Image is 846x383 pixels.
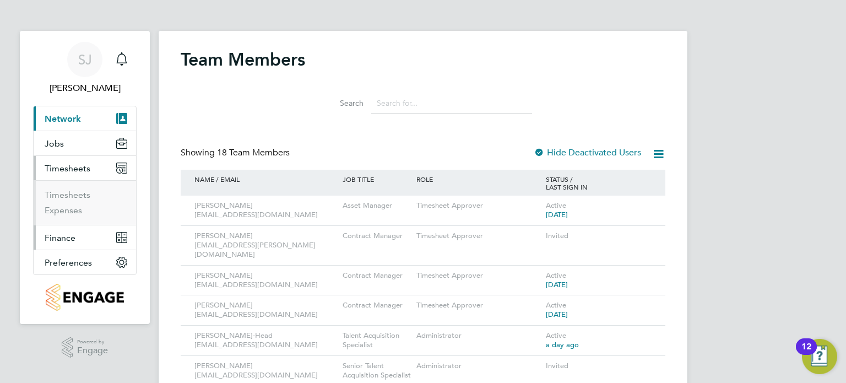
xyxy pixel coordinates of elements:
div: Active [543,266,654,295]
div: [PERSON_NAME]-Head [EMAIL_ADDRESS][DOMAIN_NAME] [192,326,340,355]
div: Timesheet Approver [414,266,543,286]
a: Go to home page [33,284,137,311]
div: Timesheet Approver [414,295,543,316]
h2: Team Members [181,48,305,71]
span: [DATE] [546,210,568,219]
div: [PERSON_NAME] [EMAIL_ADDRESS][DOMAIN_NAME] [192,196,340,225]
div: Timesheet Approver [414,226,543,246]
div: Timesheets [34,180,136,225]
input: Search for... [371,93,532,114]
div: JOB TITLE [340,170,414,188]
div: [PERSON_NAME] [EMAIL_ADDRESS][DOMAIN_NAME] [192,266,340,295]
label: Hide Deactivated Users [534,147,641,158]
div: Active [543,295,654,325]
button: Preferences [34,250,136,274]
span: [DATE] [546,280,568,289]
div: Invited [543,226,654,246]
span: Network [45,114,81,124]
div: Showing [181,147,292,159]
span: Sam Jenner [33,82,137,95]
span: 18 Team Members [217,147,290,158]
label: Search [314,98,364,108]
span: Timesheets [45,163,90,174]
span: [DATE] [546,310,568,319]
button: Finance [34,225,136,250]
button: Timesheets [34,156,136,180]
div: ROLE [414,170,543,188]
div: [PERSON_NAME] [EMAIL_ADDRESS][PERSON_NAME][DOMAIN_NAME] [192,226,340,265]
div: 12 [801,347,811,361]
span: Preferences [45,257,92,268]
button: Open Resource Center, 12 new notifications [802,339,837,374]
img: smartmanagedsolutions-logo-retina.png [46,284,123,311]
a: Timesheets [45,190,90,200]
div: Invited [543,356,654,376]
span: SJ [78,52,92,67]
span: Finance [45,233,75,243]
span: Jobs [45,138,64,149]
a: Expenses [45,205,82,215]
div: Contract Manager [340,295,414,316]
span: a day ago [546,340,579,349]
a: SJ[PERSON_NAME] [33,42,137,95]
div: Administrator [414,326,543,346]
div: Talent Acquisition Specialist [340,326,414,355]
button: Network [34,106,136,131]
button: Jobs [34,131,136,155]
span: Engage [77,346,108,355]
div: [PERSON_NAME] [EMAIL_ADDRESS][DOMAIN_NAME] [192,295,340,325]
div: Contract Manager [340,266,414,286]
div: Administrator [414,356,543,376]
a: Powered byEngage [62,337,109,358]
div: Asset Manager [340,196,414,216]
div: Timesheet Approver [414,196,543,216]
div: Contract Manager [340,226,414,246]
span: Powered by [77,337,108,347]
div: NAME / EMAIL [192,170,340,188]
div: Active [543,326,654,355]
div: STATUS / LAST SIGN IN [543,170,654,196]
div: Active [543,196,654,225]
nav: Main navigation [20,31,150,324]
